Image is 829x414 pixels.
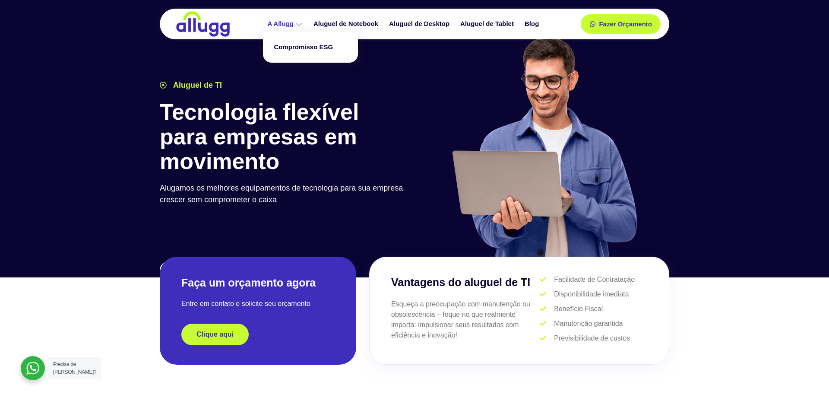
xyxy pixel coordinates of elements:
[181,299,335,309] p: Entre em contato e solicite seu orçamento
[309,16,385,32] a: Aluguel de Notebook
[391,299,540,341] p: Esqueça a preocupação com manutenção ou obsolescência – foque no que realmente importa: impulsion...
[552,274,635,285] span: Facilidade de Contratação
[391,274,540,291] h3: Vantagens do aluguel de TI
[171,80,222,91] span: Aluguel de TI
[552,333,630,344] span: Previsibilidade de custos
[552,318,623,329] span: Manutenção garantida
[786,373,829,414] div: Widget de chat
[520,16,545,32] a: Blog
[456,16,520,32] a: Aluguel de Tablet
[53,361,96,375] span: Precisa de [PERSON_NAME]?
[181,276,335,290] h2: Faça um orçamento agora
[581,14,661,34] a: Fazer Orçamento
[160,182,410,206] p: Alugamos os melhores equipamentos de tecnologia para sua empresa crescer sem comprometer o caixa
[181,324,249,345] a: Clique aqui
[385,16,456,32] a: Aluguel de Desktop
[599,21,652,27] span: Fazer Orçamento
[175,11,231,37] img: locação de TI é Allugg
[267,36,354,59] a: Compromisso ESG
[196,331,234,338] span: Clique aqui
[786,373,829,414] iframe: Chat Widget
[449,36,639,257] img: aluguel de ti para startups
[552,304,603,314] span: Benefício Fiscal
[263,16,309,32] a: A Allugg
[552,289,629,299] span: Disponibilidade imediata
[160,100,410,174] h1: Tecnologia flexível para empresas em movimento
